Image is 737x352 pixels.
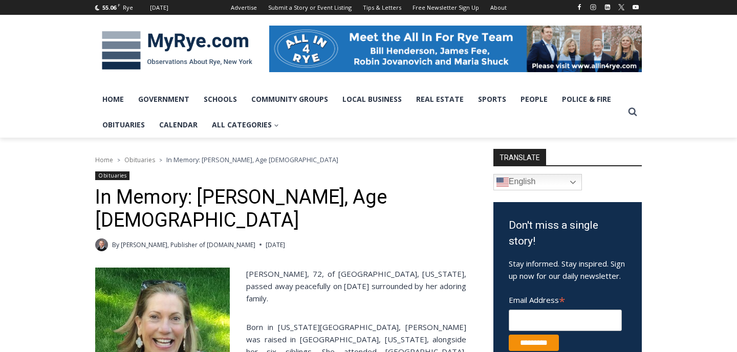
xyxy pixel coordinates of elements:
nav: Primary Navigation [95,86,623,138]
label: Email Address [509,290,622,308]
a: Police & Fire [555,86,618,112]
a: Obituaries [95,171,129,180]
a: Schools [197,86,244,112]
a: Author image [95,238,108,251]
span: F [118,2,120,8]
a: Real Estate [409,86,471,112]
div: Rye [123,3,133,12]
span: > [159,157,162,164]
a: Home [95,156,113,164]
nav: Breadcrumbs [95,155,466,165]
h1: In Memory: [PERSON_NAME], Age [DEMOGRAPHIC_DATA] [95,186,466,232]
a: Government [131,86,197,112]
a: Community Groups [244,86,335,112]
a: Obituaries [95,112,152,138]
img: All in for Rye [269,26,642,72]
button: View Search Form [623,103,642,121]
a: Calendar [152,112,205,138]
a: English [493,174,582,190]
a: Instagram [587,1,599,13]
a: Obituaries [124,156,155,164]
img: MyRye.com [95,24,259,77]
div: [DATE] [150,3,168,12]
a: Facebook [573,1,586,13]
a: All Categories [205,112,286,138]
a: X [615,1,627,13]
a: Local Business [335,86,409,112]
a: [PERSON_NAME], Publisher of [DOMAIN_NAME] [121,240,255,249]
span: By [112,240,119,250]
span: 55.06 [102,4,116,11]
a: Sports [471,86,513,112]
a: People [513,86,555,112]
span: All Categories [212,119,279,130]
strong: TRANSLATE [493,149,546,165]
h3: Don't miss a single story! [509,217,626,250]
a: YouTube [630,1,642,13]
p: [PERSON_NAME], 72, of [GEOGRAPHIC_DATA], [US_STATE], passed away peacefully on [DATE] surrounded ... [95,268,466,304]
time: [DATE] [266,240,285,250]
span: > [117,157,120,164]
img: en [496,176,509,188]
a: Home [95,86,131,112]
a: Linkedin [601,1,614,13]
span: In Memory: [PERSON_NAME], Age [DEMOGRAPHIC_DATA] [166,155,338,164]
p: Stay informed. Stay inspired. Sign up now for our daily newsletter. [509,257,626,282]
